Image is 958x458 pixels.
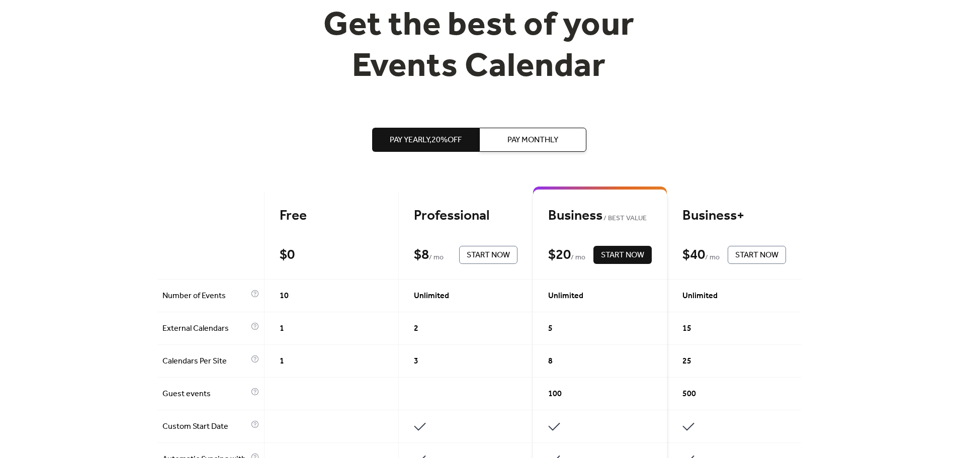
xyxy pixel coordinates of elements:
span: Start Now [467,249,510,261]
span: 10 [280,290,289,302]
div: $ 40 [682,246,705,264]
button: Start Now [593,246,652,264]
div: Business+ [682,207,786,225]
span: Number of Events [162,290,248,302]
button: Start Now [728,246,786,264]
span: / mo [571,252,585,264]
h1: Get the best of your Events Calendar [286,6,672,87]
span: Calendars Per Site [162,355,248,368]
span: Unlimited [682,290,718,302]
span: External Calendars [162,323,248,335]
span: Pay Monthly [507,134,558,146]
div: $ 8 [414,246,429,264]
span: Start Now [601,249,644,261]
span: / mo [429,252,444,264]
span: Pay Yearly, 20% off [390,134,462,146]
span: 2 [414,323,418,335]
span: 500 [682,388,696,400]
button: Pay Monthly [479,128,586,152]
span: 1 [280,323,284,335]
span: BEST VALUE [602,213,647,225]
span: 15 [682,323,691,335]
span: 5 [548,323,553,335]
span: Unlimited [414,290,449,302]
div: $ 0 [280,246,295,264]
button: Pay Yearly,20%off [372,128,479,152]
span: Custom Start Date [162,421,248,433]
span: 100 [548,388,562,400]
span: 3 [414,355,418,368]
div: Free [280,207,383,225]
span: Guest events [162,388,248,400]
button: Start Now [459,246,517,264]
span: Start Now [735,249,778,261]
span: 8 [548,355,553,368]
div: Business [548,207,652,225]
span: 25 [682,355,691,368]
div: Professional [414,207,517,225]
span: / mo [705,252,720,264]
span: Unlimited [548,290,583,302]
span: 1 [280,355,284,368]
div: $ 20 [548,246,571,264]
